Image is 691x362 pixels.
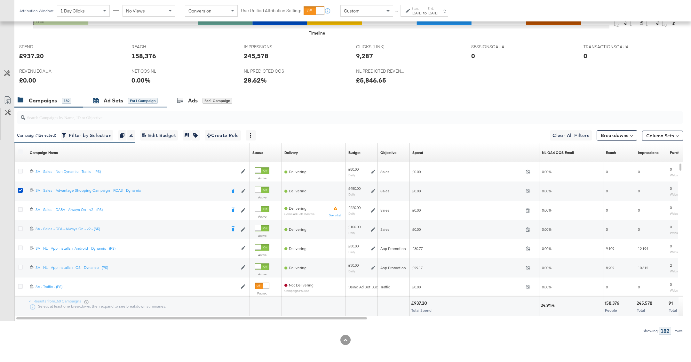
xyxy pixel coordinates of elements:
button: Breakdowns [597,130,637,141]
span: TRANSACTIONSGAUA [584,44,631,50]
div: £5,846.65 [356,76,386,85]
div: 91 [669,300,675,306]
span: Filter by Selection [63,132,111,140]
div: Timeline [309,30,325,36]
span: Clear All Filters [552,132,589,140]
label: Active [255,195,269,199]
span: IMPRESSIONS [244,44,292,50]
span: 0 [638,227,640,232]
div: 0.00% [131,76,151,85]
div: £220.00 [348,205,361,210]
div: 28.62% [244,76,267,85]
span: Create Rule [207,132,239,140]
span: 0 [638,189,640,193]
a: SA - Traffic - (PS) [36,284,237,290]
div: 0 [471,51,475,60]
input: Search Campaigns by Name, ID or Objective [25,109,621,121]
a: Your campaign name. [30,150,58,155]
span: £29.17 [412,265,523,270]
a: SA - NL - App Installs + IOS - Dynamic - (PS) [36,265,237,270]
div: £0.00 [19,76,36,85]
div: Campaigns [29,97,57,104]
span: 0 [670,205,672,210]
button: Clear All Filters [550,130,592,141]
span: Delivering [289,246,306,251]
div: £100.00 [348,224,361,229]
span: People [605,308,617,313]
a: The number of people your ad was served to. [606,150,616,155]
span: Conversion [188,8,211,14]
span: 0 [670,224,672,229]
span: NL PREDICTED REVENUE [356,68,404,74]
span: Not Delivering [289,283,314,287]
span: Total Spend [411,308,432,313]
div: 158,376 [131,51,156,60]
div: Budget [348,150,361,155]
span: 0 [606,189,608,193]
div: Showing: [642,329,659,333]
span: Sales [380,227,390,232]
span: SPEND [19,44,67,50]
span: Delivering [289,227,306,232]
sub: Daily [348,231,355,235]
label: Paused [255,291,269,295]
span: 12,194 [638,246,648,251]
span: 0 [670,282,672,287]
label: Active [255,272,269,276]
span: 1 Day Clicks [60,8,85,14]
label: Use Unified Attribution Setting: [241,8,301,14]
text: Delivery [639,9,644,25]
sub: Some Ad Sets Inactive [284,212,314,216]
a: The total amount spent to date. [412,150,423,155]
span: 0 [638,285,640,289]
a: NL NET COS GA4 [542,150,574,155]
text: Actions [655,10,660,25]
span: Traffic [380,285,390,289]
span: 0.00% [542,227,552,232]
span: No Views [126,8,145,14]
span: £0.00 [412,169,523,174]
button: Column Sets [642,131,683,141]
span: 0 [670,186,672,191]
span: Sales [380,189,390,193]
div: Ad Sets [104,97,123,104]
button: Create Rule [205,130,241,141]
span: 10,612 [638,265,648,270]
sub: Daily [348,192,355,196]
span: 0 [638,169,640,174]
a: The number of times your ad was served. On mobile apps an ad is counted as served the first time ... [638,150,659,155]
a: SA - Sales - DABA - Always On - v2 - (PS) [36,207,226,213]
a: SA - Sales - Advantage Shopping Campaign - ROAS - Dynamic [36,188,226,194]
label: Active [255,176,269,180]
span: 0 [606,285,608,289]
div: 182 [659,327,671,335]
div: Objective [380,150,396,155]
span: 0 [638,208,640,213]
span: 0 [670,167,672,172]
div: Rows [673,329,683,333]
span: £0.00 [412,227,523,232]
span: 0 [606,169,608,174]
div: Campaign Name [30,150,58,155]
label: End: [428,6,438,11]
div: SA - Sales - DABA - Always On - v2 - (PS) [36,207,226,212]
span: 0.00% [542,189,552,193]
div: for 1 Campaign [128,98,158,104]
span: 0.00% [542,208,552,213]
div: Reach [606,150,616,155]
a: Your campaign's objective. [380,150,396,155]
div: [DATE] [412,11,422,16]
span: Delivering [289,265,306,270]
div: Spend [412,150,423,155]
div: SA - Sales - DPA - Always On - v2 - (SR) [36,226,226,231]
label: Active [255,214,269,219]
div: SA - Sales - Non Dynamic - Traffic - (PS) [36,169,237,174]
sub: Daily [348,269,355,273]
span: Total [669,308,677,313]
label: Active [255,234,269,238]
span: 2 [670,263,672,268]
span: 0.00% [542,246,552,251]
div: Status [252,150,263,155]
